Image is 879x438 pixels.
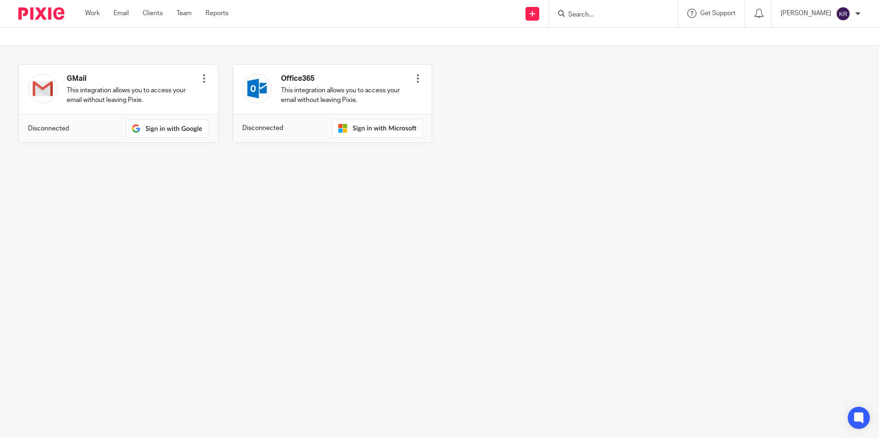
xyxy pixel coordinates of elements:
[242,124,283,133] p: Disconnected
[177,9,192,18] a: Team
[114,9,129,18] a: Email
[281,86,414,105] p: This integration allows you to access your email without leaving Pixie.
[126,119,209,138] img: sign-in-with-gmail.svg
[67,74,200,84] h4: GMail
[28,74,57,103] img: gmail.svg
[781,9,831,18] p: [PERSON_NAME]
[85,9,100,18] a: Work
[700,10,736,17] span: Get Support
[67,86,200,105] p: This integration allows you to access your email without leaving Pixie.
[242,74,272,103] img: outlook.svg
[205,9,228,18] a: Reports
[332,119,422,138] img: sign-in-with-outlook.svg
[836,6,850,21] img: svg%3E
[18,7,64,20] img: Pixie
[567,11,650,19] input: Search
[28,124,69,133] p: Disconnected
[281,74,414,84] h4: Office365
[143,9,163,18] a: Clients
